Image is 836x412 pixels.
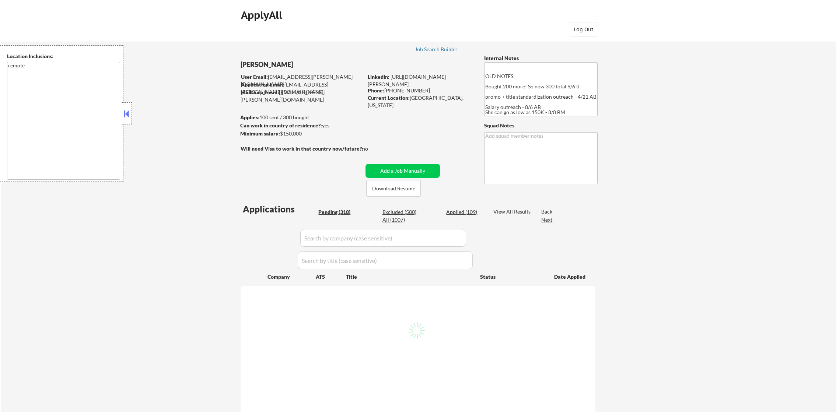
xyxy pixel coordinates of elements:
strong: Mailslurp Email: [241,89,279,95]
div: 100 sent / 300 bought [240,114,363,121]
div: [PHONE_NUMBER] [368,87,472,94]
div: Job Search Builder [415,47,458,52]
div: [GEOGRAPHIC_DATA], [US_STATE] [368,94,472,109]
strong: LinkedIn: [368,74,389,80]
div: Title [346,273,473,281]
a: [URL][DOMAIN_NAME][PERSON_NAME] [368,74,446,87]
div: Applied (109) [446,208,483,216]
div: Internal Notes [484,54,598,62]
strong: Can work in country of residence?: [240,122,322,128]
div: View All Results [493,208,533,215]
button: Log Out [569,22,598,37]
div: ApplyAll [241,9,284,21]
div: yes [240,122,361,129]
div: [EMAIL_ADDRESS][PERSON_NAME][DOMAIN_NAME] [241,89,363,103]
strong: Will need Visa to work in that country now/future?: [241,145,363,152]
a: Job Search Builder [415,46,458,54]
div: Next [541,216,553,223]
div: [EMAIL_ADDRESS][PERSON_NAME][DOMAIN_NAME] [241,73,363,88]
div: Status [480,270,543,283]
div: [EMAIL_ADDRESS][PERSON_NAME][DOMAIN_NAME] [241,81,363,95]
div: Applications [243,205,316,214]
strong: User Email: [241,74,268,80]
button: Add a Job Manually [365,164,440,178]
div: Location Inclusions: [7,53,120,60]
div: All (1007) [382,216,419,223]
button: Download Resume [366,180,421,197]
div: Excluded (580) [382,208,419,216]
input: Search by company (case sensitive) [300,229,466,247]
div: Back [541,208,553,215]
div: no [362,145,383,152]
strong: Applies: [240,114,259,120]
div: ATS [316,273,346,281]
div: Squad Notes [484,122,598,129]
div: Pending (318) [318,208,355,216]
input: Search by title (case sensitive) [298,251,473,269]
div: Company [267,273,316,281]
strong: Current Location: [368,95,410,101]
div: $150,000 [240,130,363,137]
div: [PERSON_NAME] [241,60,392,69]
strong: Phone: [368,87,384,94]
strong: Application Email: [241,81,284,88]
div: Date Applied [554,273,587,281]
strong: Minimum salary: [240,130,280,137]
